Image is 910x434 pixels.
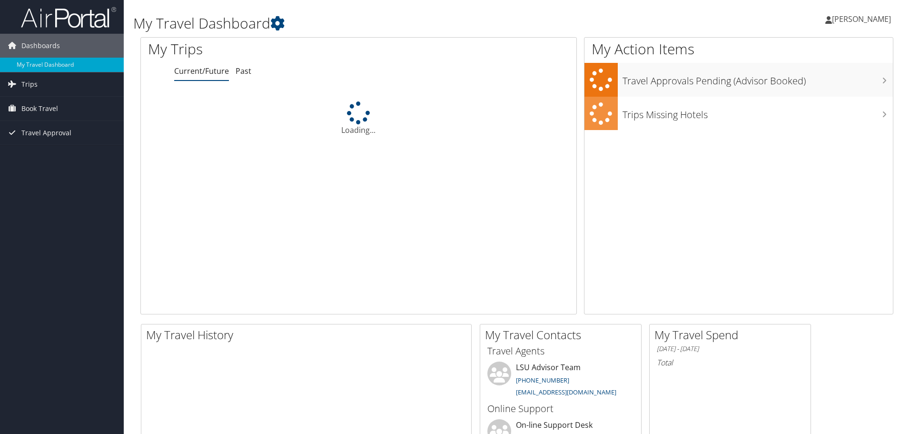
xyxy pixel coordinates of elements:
[148,39,388,59] h1: My Trips
[516,388,616,396] a: [EMAIL_ADDRESS][DOMAIN_NAME]
[21,121,71,145] span: Travel Approval
[21,72,38,96] span: Trips
[21,97,58,121] span: Book Travel
[133,13,645,33] h1: My Travel Dashboard
[21,34,60,58] span: Dashboards
[584,39,893,59] h1: My Action Items
[657,344,803,353] h6: [DATE] - [DATE]
[584,63,893,97] a: Travel Approvals Pending (Advisor Booked)
[654,327,811,343] h2: My Travel Spend
[487,344,634,358] h3: Travel Agents
[623,103,893,121] h3: Trips Missing Hotels
[174,66,229,76] a: Current/Future
[141,101,576,136] div: Loading...
[825,5,900,33] a: [PERSON_NAME]
[146,327,471,343] h2: My Travel History
[832,14,891,24] span: [PERSON_NAME]
[584,97,893,131] a: Trips Missing Hotels
[236,66,251,76] a: Past
[657,357,803,368] h6: Total
[487,402,634,415] h3: Online Support
[623,70,893,88] h3: Travel Approvals Pending (Advisor Booked)
[21,6,116,29] img: airportal-logo.png
[485,327,641,343] h2: My Travel Contacts
[483,362,639,401] li: LSU Advisor Team
[516,376,569,384] a: [PHONE_NUMBER]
